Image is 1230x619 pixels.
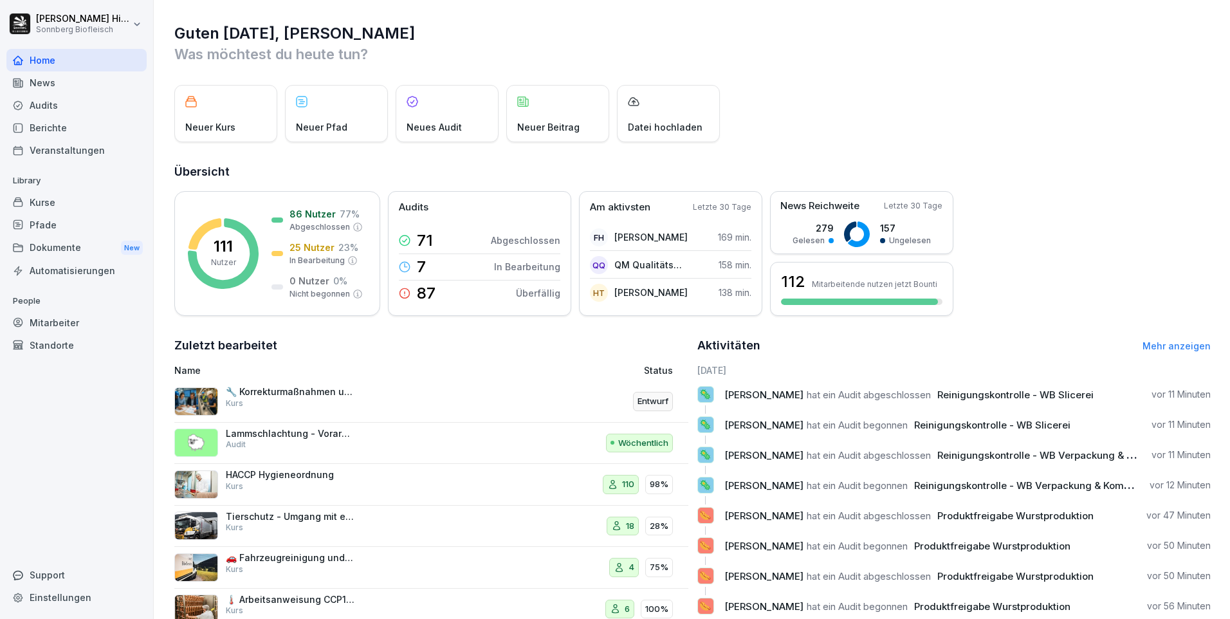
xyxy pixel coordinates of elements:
p: Kurs [226,522,243,533]
p: Was möchtest du heute tun? [174,44,1211,64]
p: 18 [626,520,634,533]
p: 🌭 [699,537,711,555]
p: Kurs [226,398,243,409]
a: 🔧 Korrekturmaßnahmen und QualitätsmanagementKursEntwurf [174,381,688,423]
a: Audits [6,94,147,116]
h2: Übersicht [174,163,1211,181]
p: 0 Nutzer [289,274,329,288]
p: 158 min. [719,258,751,272]
p: 🦠 [699,385,711,403]
span: Reinigungskontrolle - WB Slicerei [914,419,1070,431]
div: Standorte [6,334,147,356]
p: Kurs [226,564,243,575]
a: 🐑Lammschlachtung - VorarbeitenAuditWöchentlich [174,423,688,465]
span: hat ein Audit begonnen [807,479,908,492]
p: Sonnberg Biofleisch [36,25,130,34]
p: 🌭 [699,597,711,615]
p: QM Qualitätsmanagement [614,258,688,272]
p: Letzte 30 Tage [693,201,751,213]
p: Entwurf [638,395,668,408]
a: Mitarbeiter [6,311,147,334]
a: HACCP HygieneordnungKurs11098% [174,464,688,506]
img: d4g3ucugs9wd5ibohranwvgh.png [174,387,218,416]
p: In Bearbeitung [494,260,560,273]
span: hat ein Audit begonnen [807,419,908,431]
span: [PERSON_NAME] [724,570,803,582]
p: vor 11 Minuten [1152,448,1211,461]
p: Library [6,171,147,191]
p: HACCP Hygieneordnung [226,469,354,481]
a: Mehr anzeigen [1143,340,1211,351]
p: 100% [645,603,668,616]
p: 111 [214,239,233,254]
p: 279 [793,221,834,235]
p: Lammschlachtung - Vorarbeiten [226,428,354,439]
span: hat ein Audit abgeschlossen [807,510,931,522]
p: 23 % [338,241,358,254]
p: Abgeschlossen [491,234,560,247]
p: 🔧 Korrekturmaßnahmen und Qualitätsmanagement [226,386,354,398]
div: Berichte [6,116,147,139]
div: QQ [590,256,608,274]
span: [PERSON_NAME] [724,479,803,492]
p: Datei hochladen [628,120,702,134]
p: 🦠 [699,446,711,464]
p: Status [644,364,673,377]
span: [PERSON_NAME] [724,510,803,522]
p: 87 [417,286,436,301]
p: 🦠 [699,476,711,494]
p: 71 [417,233,433,248]
p: Neues Audit [407,120,462,134]
div: Pfade [6,214,147,236]
p: Kurs [226,605,243,616]
h6: [DATE] [697,364,1211,377]
span: [PERSON_NAME] [724,600,803,613]
p: Neuer Pfad [296,120,347,134]
a: Einstellungen [6,586,147,609]
p: 86 Nutzer [289,207,336,221]
p: vor 47 Minuten [1146,509,1211,522]
p: [PERSON_NAME] [614,286,688,299]
p: Mitarbeitende nutzen jetzt Bounti [812,279,937,289]
p: 4 [629,561,634,574]
span: hat ein Audit abgeschlossen [807,570,931,582]
p: 🐑 [187,431,206,454]
p: vor 11 Minuten [1152,388,1211,401]
p: vor 11 Minuten [1152,418,1211,431]
span: Produktfreigabe Wurstproduktion [914,600,1070,613]
a: DokumenteNew [6,236,147,260]
a: Tierschutz - Umgang mit entlaufenen TierenKurs1828% [174,506,688,548]
p: vor 56 Minuten [1147,600,1211,613]
p: People [6,291,147,311]
span: Reinigungskontrolle - WB Slicerei [937,389,1094,401]
p: 🦠 [699,416,711,434]
p: Wöchentlich [618,437,668,450]
img: xrzzrx774ak4h3u8hix93783.png [174,470,218,499]
span: Reinigungskontrolle - WB Verpackung & Kommissionierung [914,479,1190,492]
span: hat ein Audit abgeschlossen [807,449,931,461]
p: 6 [625,603,630,616]
span: [PERSON_NAME] [724,389,803,401]
p: vor 50 Minuten [1147,539,1211,552]
p: Nutzer [211,257,236,268]
div: Dokumente [6,236,147,260]
p: [PERSON_NAME] [614,230,688,244]
p: Audits [399,200,428,215]
p: 169 min. [718,230,751,244]
div: FH [590,228,608,246]
p: 98% [650,478,668,491]
div: New [121,241,143,255]
a: News [6,71,147,94]
span: Produktfreigabe Wurstproduktion [914,540,1070,552]
p: Neuer Kurs [185,120,235,134]
p: Nicht begonnen [289,288,350,300]
span: hat ein Audit begonnen [807,600,908,613]
p: 7 [417,259,426,275]
p: 28% [650,520,668,533]
p: 🌭 [699,506,711,524]
p: 🌭 [699,567,711,585]
span: Produktfreigabe Wurstproduktion [937,570,1094,582]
